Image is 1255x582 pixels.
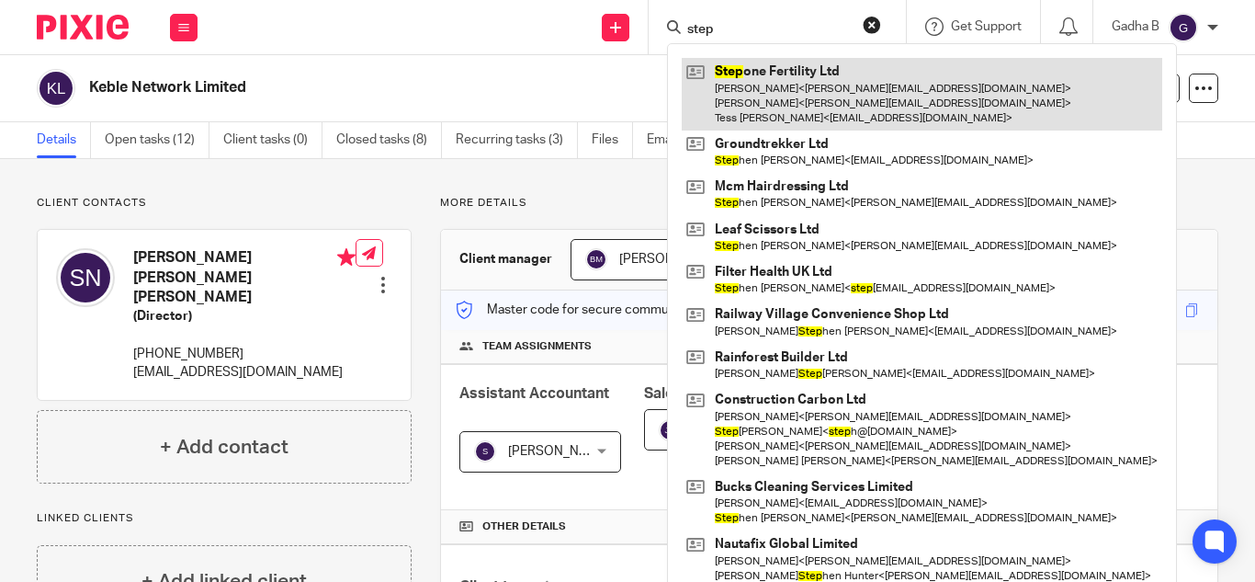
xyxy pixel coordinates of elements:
[585,248,607,270] img: svg%3E
[133,248,356,307] h4: [PERSON_NAME] [PERSON_NAME] [PERSON_NAME]
[37,196,412,211] p: Client contacts
[508,445,620,458] span: [PERSON_NAME] B
[619,253,720,266] span: [PERSON_NAME]
[37,511,412,526] p: Linked clients
[133,307,356,325] h5: (Director)
[336,122,442,158] a: Closed tasks (8)
[459,386,609,401] span: Assistant Accountant
[482,519,566,534] span: Other details
[644,386,735,401] span: Sales Person
[440,196,1218,211] p: More details
[133,345,356,363] p: [PHONE_NUMBER]
[659,419,681,441] img: svg%3E
[223,122,322,158] a: Client tasks (0)
[89,78,793,97] h2: Keble Network Limited
[474,440,496,462] img: svg%3E
[160,433,288,462] h4: + Add contact
[482,339,592,354] span: Team assignments
[37,122,91,158] a: Details
[105,122,209,158] a: Open tasks (12)
[1169,13,1198,42] img: svg%3E
[37,15,129,40] img: Pixie
[592,122,633,158] a: Files
[133,363,356,382] p: [EMAIL_ADDRESS][DOMAIN_NAME]
[647,122,698,158] a: Emails
[459,250,552,268] h3: Client manager
[37,69,75,108] img: svg%3E
[455,301,772,319] p: Master code for secure communications and files
[1112,17,1159,36] p: Gadha B
[456,122,578,158] a: Recurring tasks (3)
[685,22,851,39] input: Search
[337,248,356,267] i: Primary
[951,20,1022,33] span: Get Support
[56,248,115,307] img: svg%3E
[863,16,881,34] button: Clear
